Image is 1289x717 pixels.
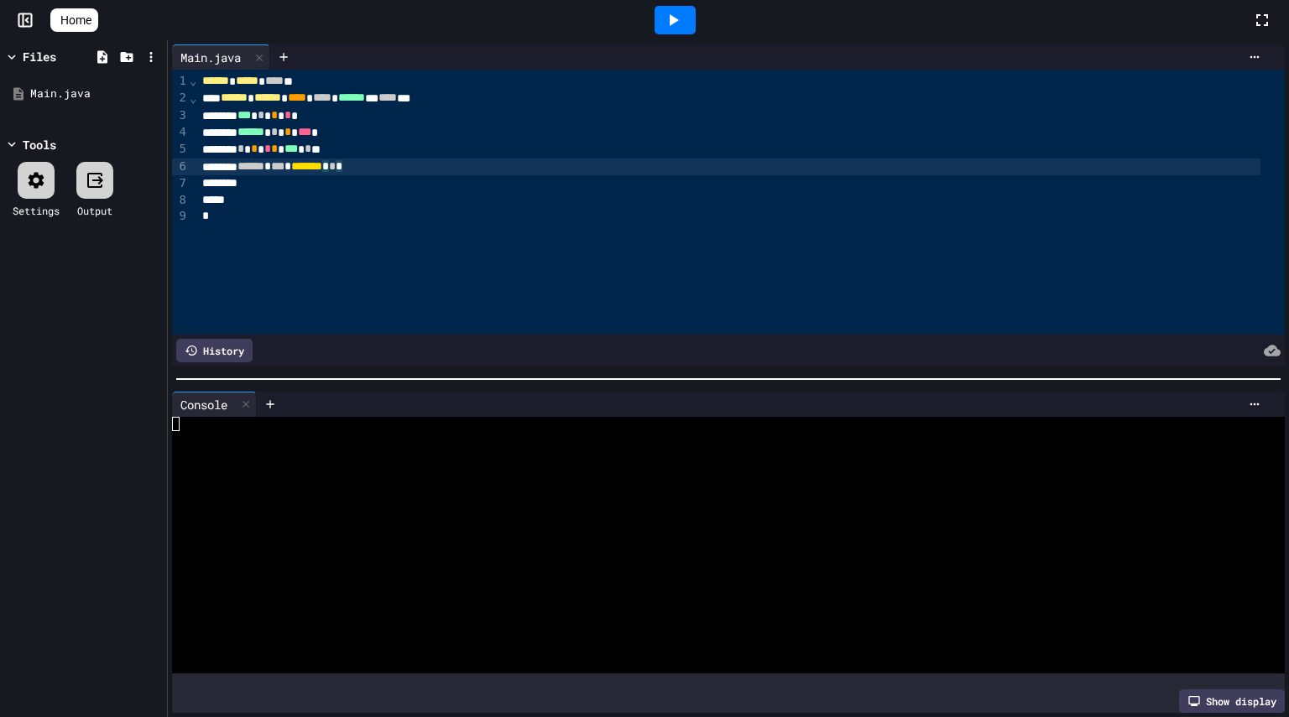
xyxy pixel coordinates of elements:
[172,44,270,70] div: Main.java
[23,48,56,65] div: Files
[172,158,189,175] div: 6
[172,392,257,417] div: Console
[172,90,189,107] div: 2
[189,91,197,105] span: Fold line
[30,86,161,102] div: Main.java
[172,107,189,124] div: 3
[189,74,197,87] span: Fold line
[172,124,189,141] div: 4
[1179,689,1285,713] div: Show display
[172,208,189,225] div: 9
[13,203,60,218] div: Settings
[172,141,189,158] div: 5
[50,8,98,32] a: Home
[77,203,112,218] div: Output
[172,396,236,413] div: Console
[176,339,253,362] div: History
[172,192,189,209] div: 8
[23,136,56,153] div: Tools
[172,175,189,192] div: 7
[172,73,189,90] div: 1
[172,49,249,66] div: Main.java
[60,12,91,29] span: Home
